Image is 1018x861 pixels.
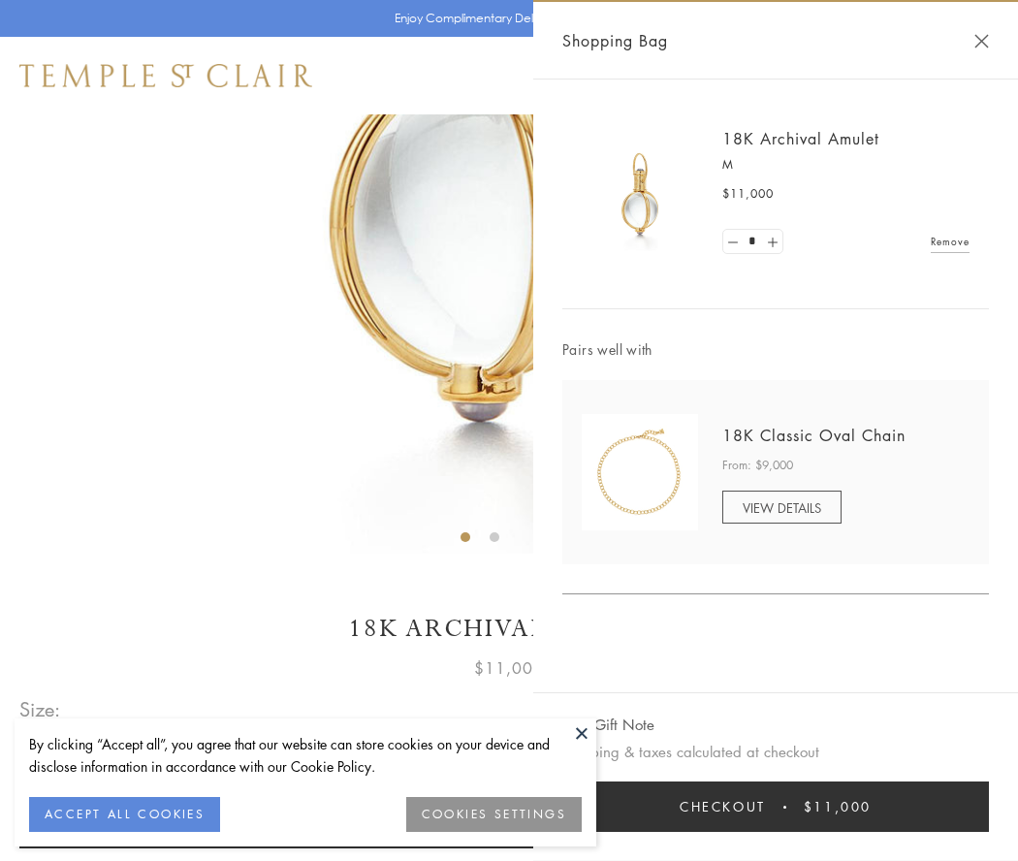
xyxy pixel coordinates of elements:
[562,781,989,832] button: Checkout $11,000
[722,425,906,446] a: 18K Classic Oval Chain
[19,693,62,725] span: Size:
[931,231,970,252] a: Remove
[395,9,615,28] p: Enjoy Complimentary Delivery & Returns
[562,713,654,737] button: Add Gift Note
[562,338,989,361] span: Pairs well with
[19,612,999,646] h1: 18K Archival Amulet
[762,230,781,254] a: Set quantity to 2
[722,184,774,204] span: $11,000
[562,28,668,53] span: Shopping Bag
[29,733,582,778] div: By clicking “Accept all”, you agree that our website can store cookies on your device and disclos...
[804,796,872,817] span: $11,000
[29,797,220,832] button: ACCEPT ALL COOKIES
[19,64,312,87] img: Temple St. Clair
[562,740,989,764] p: Shipping & taxes calculated at checkout
[406,797,582,832] button: COOKIES SETTINGS
[680,796,766,817] span: Checkout
[974,34,989,48] button: Close Shopping Bag
[582,414,698,530] img: N88865-OV18
[723,230,743,254] a: Set quantity to 0
[722,155,970,175] p: M
[722,491,842,524] a: VIEW DETAILS
[582,136,698,252] img: 18K Archival Amulet
[722,128,879,149] a: 18K Archival Amulet
[474,655,544,681] span: $11,000
[722,456,793,475] span: From: $9,000
[743,498,821,517] span: VIEW DETAILS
